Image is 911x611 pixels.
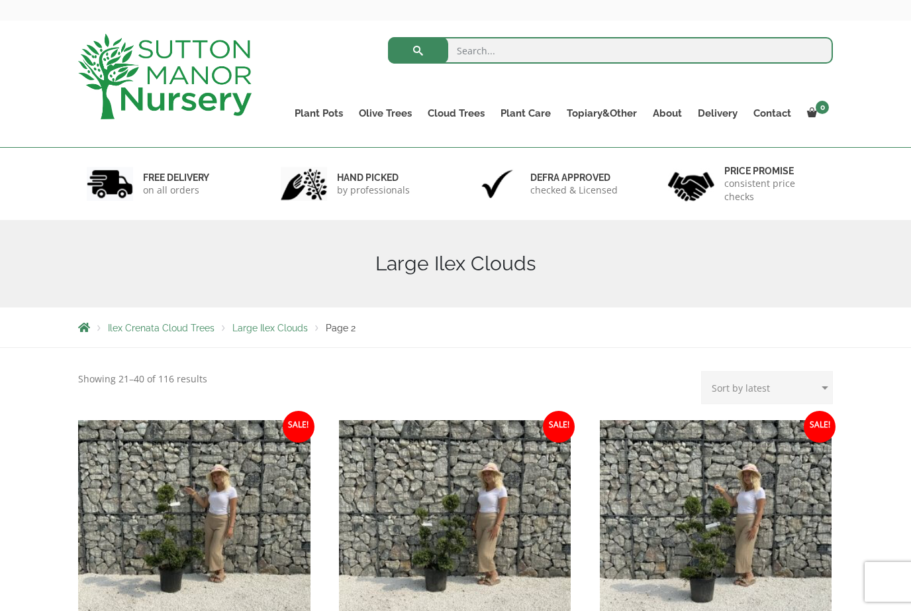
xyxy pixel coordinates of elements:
img: 1.jpg [87,167,133,201]
a: About [645,104,690,123]
a: Contact [745,104,799,123]
p: on all orders [143,184,209,197]
a: Topiary&Other [559,104,645,123]
a: Large Ilex Clouds [232,323,308,333]
select: Shop order [701,371,833,404]
span: Page 2 [326,323,356,333]
p: Showing 21–40 of 116 results [78,371,207,387]
a: 0 [799,104,833,123]
img: logo [78,34,252,119]
a: Olive Trees [351,104,420,123]
a: Plant Pots [287,104,351,123]
h6: hand picked [337,172,410,184]
nav: Breadcrumbs [78,322,833,333]
a: Delivery [690,104,745,123]
img: 2.jpg [281,167,327,201]
span: Sale! [283,411,314,443]
p: checked & Licensed [530,184,618,197]
span: Sale! [804,411,836,443]
a: Plant Care [493,104,559,123]
a: Ilex Crenata Cloud Trees [108,323,215,333]
h6: Defra approved [530,172,618,184]
input: Search... [388,37,834,64]
img: 4.jpg [668,164,714,204]
img: 3.jpg [474,167,520,201]
a: Cloud Trees [420,104,493,123]
p: by professionals [337,184,410,197]
span: Sale! [543,411,575,443]
p: consistent price checks [724,177,825,203]
h6: FREE DELIVERY [143,172,209,184]
h1: Large Ilex Clouds [78,252,833,276]
span: 0 [816,101,829,114]
h6: Price promise [724,165,825,177]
